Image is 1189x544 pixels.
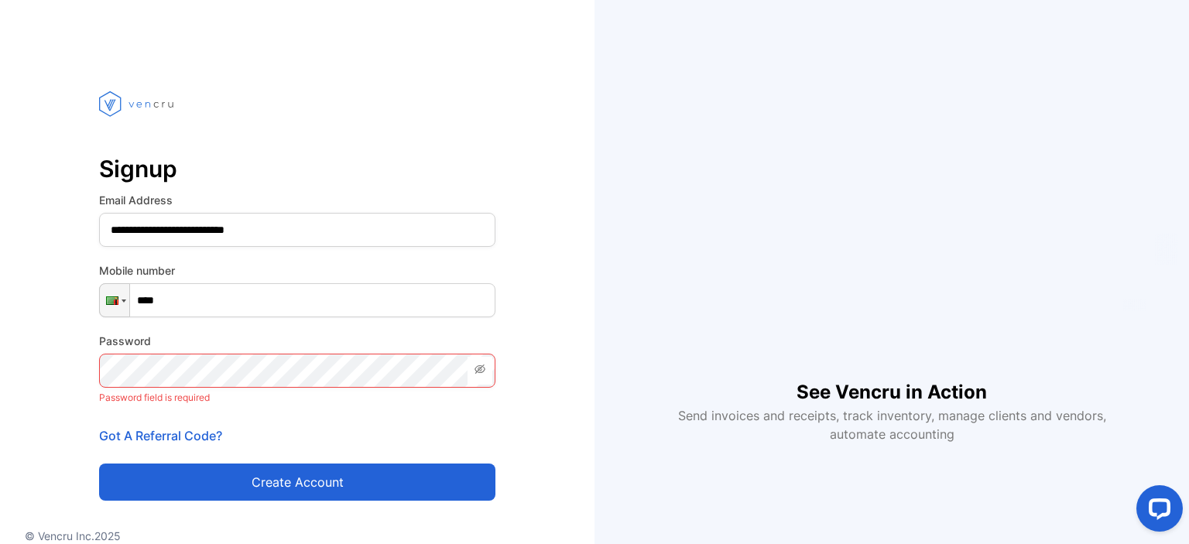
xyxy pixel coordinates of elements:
iframe: LiveChat chat widget [1124,479,1189,544]
p: Got A Referral Code? [99,426,495,445]
iframe: YouTube video player [667,101,1116,354]
h1: See Vencru in Action [797,354,987,406]
p: Send invoices and receipts, track inventory, manage clients and vendors, automate accounting [669,406,1115,443]
label: Password [99,333,495,349]
div: Zambia: + 260 [100,284,129,316]
a: Log in [347,527,381,540]
label: Mobile number [99,262,495,279]
label: Email Address [99,192,495,208]
p: Password field is required [99,388,495,408]
img: vencru logo [99,62,176,145]
p: Signup [99,150,495,187]
p: Already have an account? [99,525,495,542]
button: Create account [99,464,495,501]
